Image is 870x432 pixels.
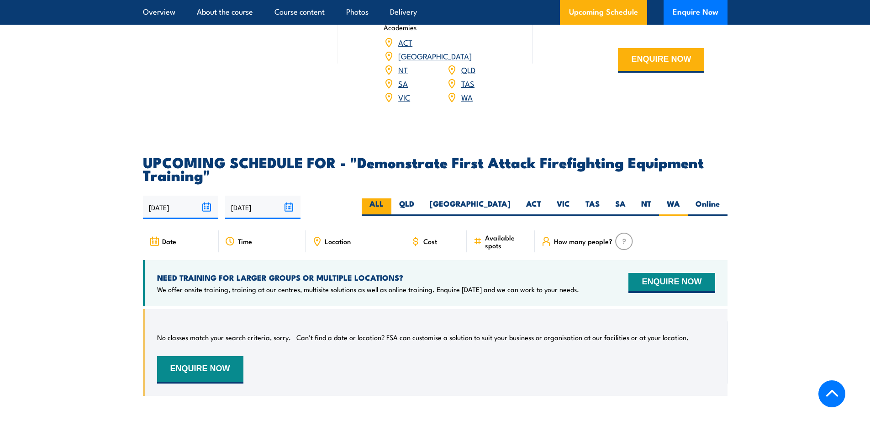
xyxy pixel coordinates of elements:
button: ENQUIRE NOW [157,356,243,384]
p: We offer onsite training, training at our centres, multisite solutions as well as online training... [157,285,579,294]
span: Location [325,237,351,245]
a: SA [398,78,408,89]
span: Date [162,237,176,245]
span: Available spots [485,234,528,249]
label: [GEOGRAPHIC_DATA] [422,198,518,216]
a: VIC [398,91,410,102]
button: ENQUIRE NOW [628,273,715,293]
label: NT [633,198,659,216]
a: QLD [461,64,475,75]
a: [GEOGRAPHIC_DATA] [398,50,472,61]
a: WA [461,91,473,102]
span: Time [238,237,252,245]
button: ENQUIRE NOW [618,48,704,73]
label: Online [688,198,728,216]
label: WA [659,198,688,216]
h4: NEED TRAINING FOR LARGER GROUPS OR MULTIPLE LOCATIONS? [157,272,579,283]
input: To date [225,196,301,219]
a: ACT [398,37,412,48]
label: TAS [578,198,607,216]
label: VIC [549,198,578,216]
p: Can’t find a date or location? FSA can customise a solution to suit your business or organisation... [296,333,689,342]
a: TAS [461,78,475,89]
label: QLD [391,198,422,216]
span: Cost [423,237,437,245]
span: How many people? [554,237,612,245]
h2: UPCOMING SCHEDULE FOR - "Demonstrate First Attack Firefighting Equipment Training" [143,155,728,181]
label: SA [607,198,633,216]
label: ALL [362,198,391,216]
p: No classes match your search criteria, sorry. [157,333,291,342]
label: ACT [518,198,549,216]
input: From date [143,196,218,219]
a: NT [398,64,408,75]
